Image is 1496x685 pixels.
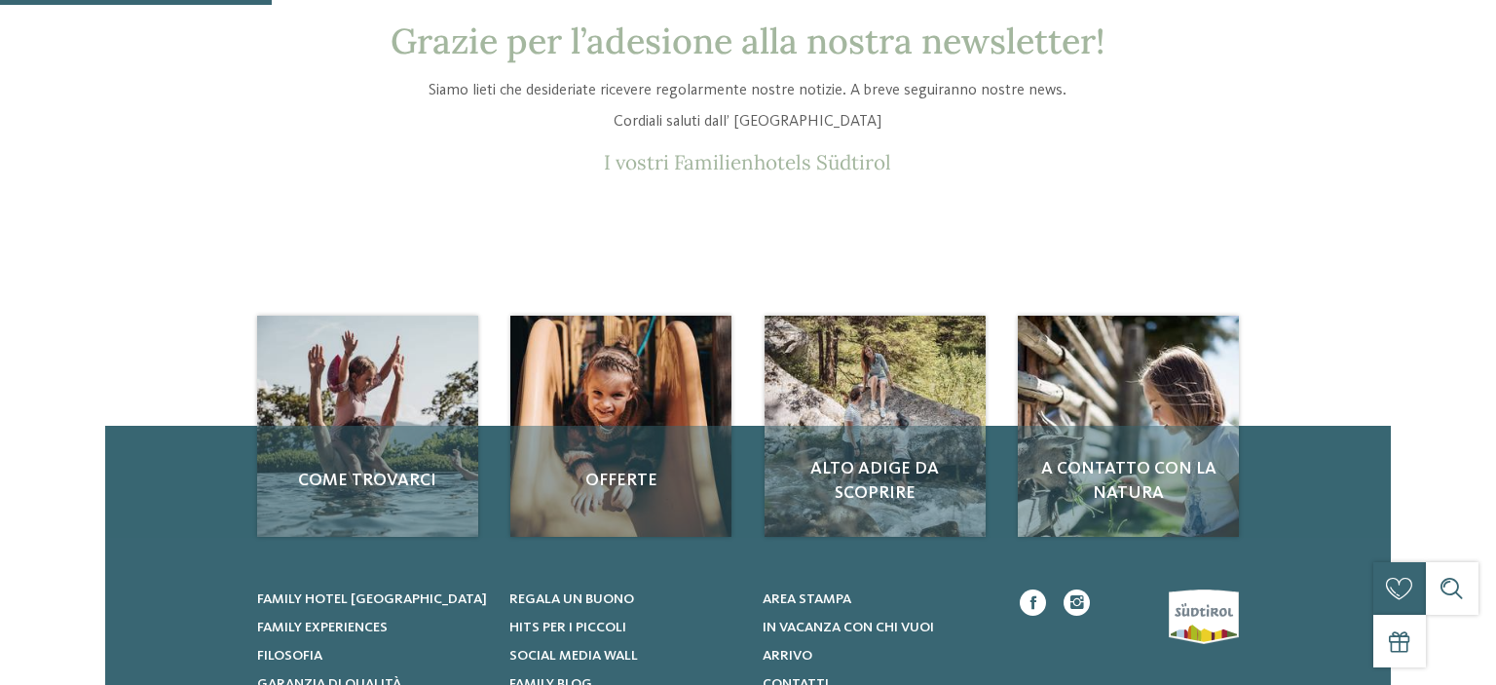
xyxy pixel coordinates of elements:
span: Come trovarci [275,469,461,493]
a: Filosofia [257,646,488,666]
a: Newsletter Alto Adige da scoprire [765,316,986,537]
span: Regala un buono [509,592,634,606]
p: I vostri Familienhotels Südtirol [331,151,1165,175]
a: Family experiences [257,618,488,637]
a: Social Media Wall [509,646,740,666]
a: Regala un buono [509,590,740,609]
a: In vacanza con chi vuoi [763,618,993,637]
img: Newsletter [1018,316,1239,537]
img: Newsletter [765,316,986,537]
span: Filosofia [257,649,322,663]
span: In vacanza con chi vuoi [763,621,934,634]
span: Area stampa [763,592,851,606]
span: Hits per i piccoli [509,621,626,634]
a: Newsletter Offerte [510,316,731,537]
img: Newsletter [510,316,731,537]
p: Siamo lieti che desideriate ricevere regolarmente nostre notizie. A breve seguiranno nostre news. [331,80,1165,102]
a: Hits per i piccoli [509,618,740,637]
p: Cordiali saluti dall’ [GEOGRAPHIC_DATA] [331,111,1165,133]
span: Family experiences [257,621,388,634]
span: A contatto con la natura [1035,457,1221,506]
span: Arrivo [763,649,812,663]
span: Offerte [528,469,714,493]
img: Newsletter [257,316,478,537]
a: Family hotel [GEOGRAPHIC_DATA] [257,590,488,609]
span: Grazie per l’adesione alla nostra newsletter! [391,19,1104,63]
a: Newsletter Come trovarci [257,316,478,537]
a: Arrivo [763,646,993,666]
span: Alto Adige da scoprire [782,457,968,506]
span: Family hotel [GEOGRAPHIC_DATA] [257,592,487,606]
a: Area stampa [763,590,993,609]
a: Newsletter A contatto con la natura [1018,316,1239,537]
span: Social Media Wall [509,649,638,663]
